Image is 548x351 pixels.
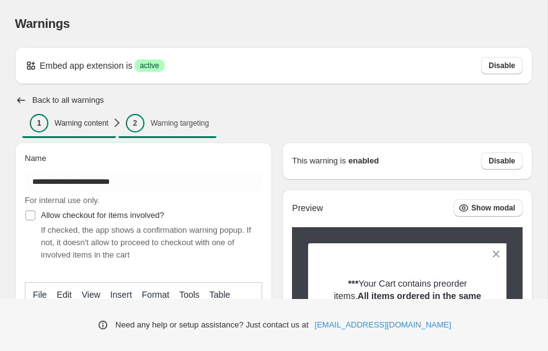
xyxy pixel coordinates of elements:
[41,210,164,220] span: Allow checkout for items involved?
[126,114,144,132] div: 2
[40,59,132,72] p: Embed app extension is
[30,114,48,132] div: 1
[82,290,100,300] span: View
[142,290,169,300] span: Format
[25,154,46,163] span: Name
[179,290,200,300] span: Tools
[333,291,481,326] span: All items ordered in the same purchase will ship with the preordered item,
[55,118,108,128] p: Warning content
[292,155,346,167] p: This warning is
[348,155,379,167] strong: enabled
[454,199,523,217] button: Show modal
[5,10,231,88] body: Rich Text Area. Press ALT-0 for help.
[315,319,451,331] a: [EMAIL_ADDRESS][DOMAIN_NAME]
[481,57,523,74] button: Disable
[33,290,47,300] span: File
[210,290,230,300] span: Table
[355,291,358,301] span: .
[15,17,70,30] span: Warnings
[110,290,132,300] span: Insert
[292,203,323,214] h2: Preview
[488,156,515,166] span: Disable
[139,61,159,71] span: active
[41,225,251,259] span: If checked, the app shows a confirmation warning popup. If not, it doesn't allow to proceed to ch...
[471,203,515,213] span: Show modal
[32,95,104,105] h2: Back to all warnings
[481,152,523,170] button: Disable
[57,290,72,300] span: Edit
[151,118,209,128] p: Warning targeting
[25,196,99,205] span: For internal use only.
[488,61,515,71] span: Disable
